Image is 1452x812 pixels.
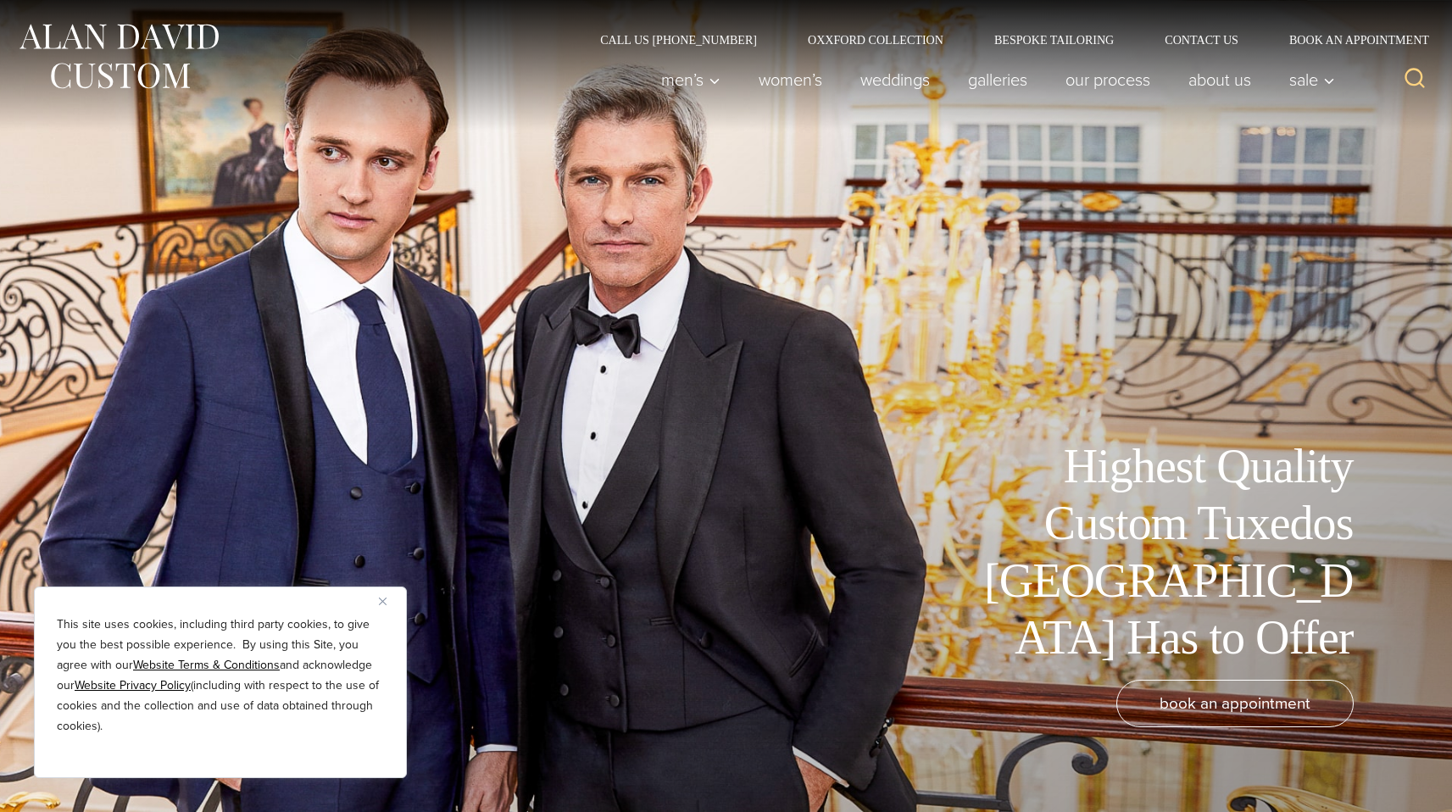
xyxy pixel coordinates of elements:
a: Contact Us [1139,34,1264,46]
img: Alan David Custom [17,19,220,94]
span: Sale [1289,71,1335,88]
a: Call Us [PHONE_NUMBER] [575,34,782,46]
a: Book an Appointment [1264,34,1435,46]
h1: Highest Quality Custom Tuxedos [GEOGRAPHIC_DATA] Has to Offer [972,438,1354,666]
span: Men’s [661,71,720,88]
img: Close [379,598,387,605]
button: Close [379,591,399,611]
a: About Us [1170,63,1271,97]
a: Galleries [949,63,1047,97]
nav: Secondary Navigation [575,34,1435,46]
a: Website Terms & Conditions [133,656,280,674]
a: Website Privacy Policy [75,676,191,694]
a: weddings [842,63,949,97]
a: Women’s [740,63,842,97]
a: Bespoke Tailoring [969,34,1139,46]
nav: Primary Navigation [643,63,1344,97]
p: This site uses cookies, including third party cookies, to give you the best possible experience. ... [57,615,384,737]
a: Our Process [1047,63,1170,97]
a: Oxxford Collection [782,34,969,46]
button: View Search Form [1394,59,1435,100]
a: book an appointment [1116,680,1354,727]
span: book an appointment [1160,691,1310,715]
